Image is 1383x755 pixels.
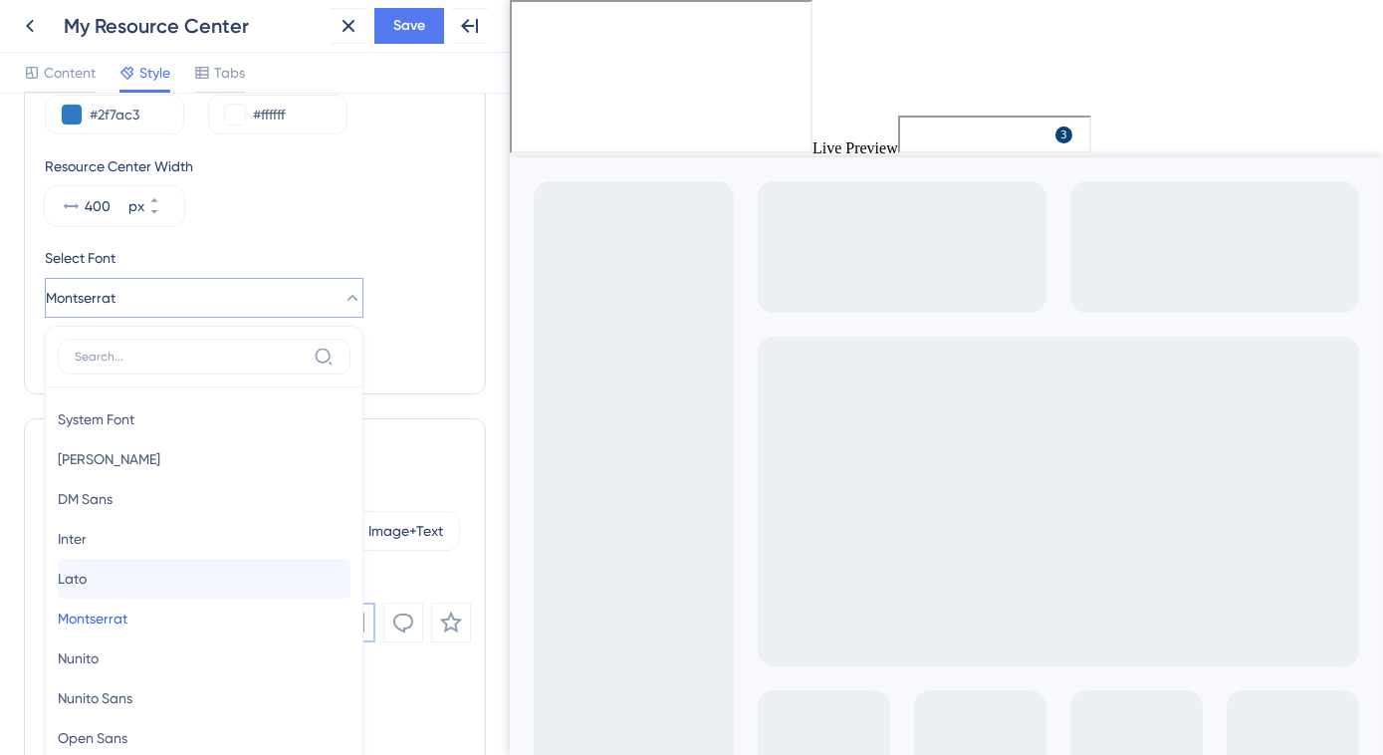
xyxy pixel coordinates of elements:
button: Nunito Sans [58,678,350,718]
span: System Font [58,407,134,431]
button: px [148,186,184,206]
button: Montserrat [45,278,363,318]
button: Nunito [58,638,350,678]
span: Lato [58,567,87,591]
button: Inter [58,519,350,559]
button: DM Sans [58,479,350,519]
div: Select Font [45,246,465,270]
input: Search... [75,349,306,365]
span: Save [393,14,425,38]
span: [PERSON_NAME] [58,447,160,471]
span: Inter [58,527,87,551]
div: Resource Center Width [45,154,465,178]
span: Learn HRplus [47,5,147,29]
input: px [85,194,124,218]
span: Live Preview [303,139,388,156]
span: Montserrat [58,607,127,630]
span: DM Sans [58,487,113,511]
button: [PERSON_NAME] [58,439,350,479]
button: px [148,206,184,226]
span: Nunito [58,646,99,670]
button: System Font [58,399,350,439]
div: 3 [160,10,167,26]
label: Image+Text [368,519,443,543]
div: My Resource Center [64,12,323,40]
span: Style [139,61,170,85]
span: Tabs [214,61,245,85]
span: Content [44,61,96,85]
button: Montserrat [58,599,350,638]
button: Save [374,8,444,44]
span: Nunito Sans [58,686,132,710]
div: px [128,194,144,218]
span: Montserrat [46,286,115,310]
span: Open Sans [58,726,127,750]
button: Lato [58,559,350,599]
